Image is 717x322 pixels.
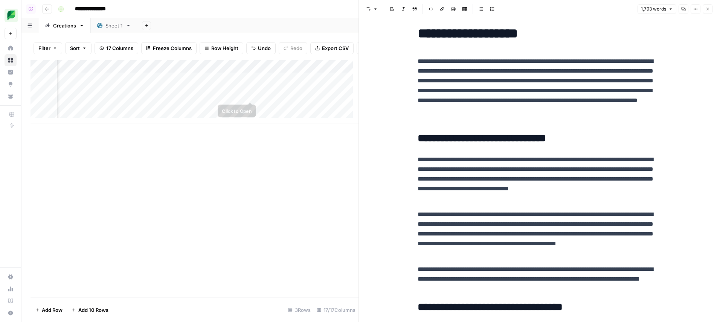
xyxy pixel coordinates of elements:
[5,42,17,54] a: Home
[5,271,17,283] a: Settings
[5,9,18,22] img: SproutSocial Logo
[258,44,271,52] span: Undo
[322,44,349,52] span: Export CSV
[106,44,133,52] span: 17 Columns
[638,4,676,14] button: 1,793 words
[5,90,17,102] a: Your Data
[42,306,63,314] span: Add Row
[78,306,108,314] span: Add 10 Rows
[246,42,276,54] button: Undo
[67,304,113,316] button: Add 10 Rows
[70,44,80,52] span: Sort
[31,304,67,316] button: Add Row
[38,18,91,33] a: Creations
[95,42,138,54] button: 17 Columns
[314,304,358,316] div: 17/17 Columns
[5,295,17,307] a: Learning Hub
[200,42,243,54] button: Row Height
[38,44,50,52] span: Filter
[105,22,123,29] div: Sheet 1
[5,283,17,295] a: Usage
[153,44,192,52] span: Freeze Columns
[65,42,92,54] button: Sort
[5,54,17,66] a: Browse
[53,22,76,29] div: Creations
[5,307,17,319] button: Help + Support
[285,304,314,316] div: 3 Rows
[5,66,17,78] a: Insights
[641,6,666,12] span: 1,793 words
[34,42,62,54] button: Filter
[279,42,307,54] button: Redo
[211,44,238,52] span: Row Height
[290,44,302,52] span: Redo
[91,18,137,33] a: Sheet 1
[141,42,197,54] button: Freeze Columns
[310,42,354,54] button: Export CSV
[5,78,17,90] a: Opportunities
[5,6,17,25] button: Workspace: SproutSocial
